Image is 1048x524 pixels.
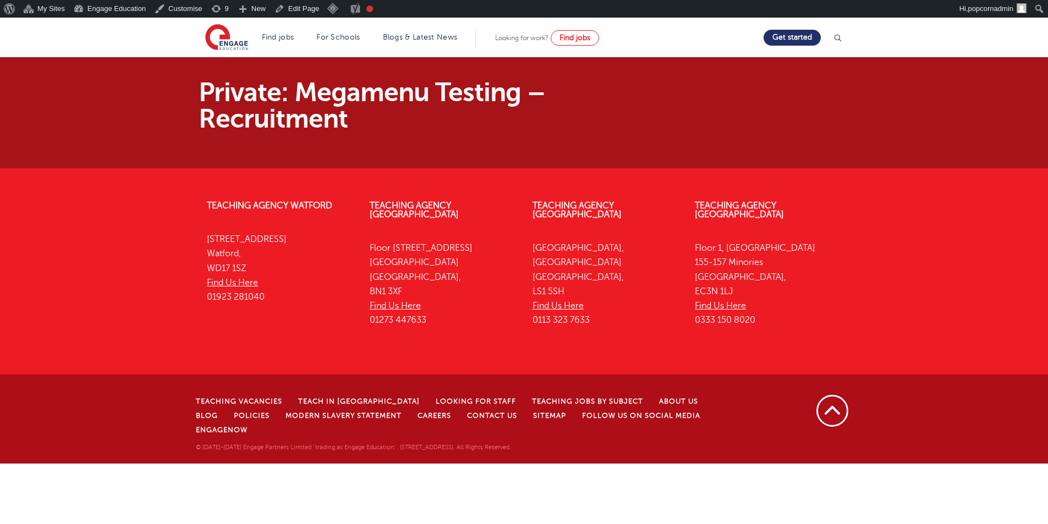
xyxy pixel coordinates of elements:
a: About Us [659,398,698,405]
a: Teaching Agency [GEOGRAPHIC_DATA] [533,201,622,219]
a: Careers [418,412,451,420]
a: Teaching Agency Watford [207,201,332,211]
a: Teaching Vacancies [196,398,282,405]
span: Looking for work? [495,34,548,42]
p: [STREET_ADDRESS] Watford, WD17 1SZ 01923 281040 [207,232,353,304]
a: Find Us Here [370,301,421,311]
img: Engage Education [205,24,248,52]
a: Teaching jobs by subject [532,398,643,405]
span: popcornadmin [968,4,1013,13]
a: Follow us on Social Media [582,412,700,420]
p: [GEOGRAPHIC_DATA], [GEOGRAPHIC_DATA] [GEOGRAPHIC_DATA], LS1 5SH 0113 323 7633 [533,241,679,328]
a: Sitemap [533,412,566,420]
a: For Schools [316,33,360,41]
h1: Private: Megamenu Testing – Recruitment [199,79,627,132]
a: Modern Slavery Statement [286,412,402,420]
a: Blog [196,412,218,420]
p: © [DATE]-[DATE] Engage Partners Limited "trading as Engage Education". [STREET_ADDRESS]. All Righ... [196,443,738,453]
a: Teaching Agency [GEOGRAPHIC_DATA] [370,201,459,219]
p: Floor 1, [GEOGRAPHIC_DATA] 155-157 Minories [GEOGRAPHIC_DATA], EC3N 1LJ 0333 150 8020 [695,241,841,328]
a: Contact Us [467,412,517,420]
a: Find jobs [262,33,294,41]
a: Teach in [GEOGRAPHIC_DATA] [298,398,420,405]
a: Find jobs [551,30,599,46]
span: Find jobs [559,34,590,42]
a: Get started [764,30,821,46]
a: Blogs & Latest News [383,33,458,41]
p: Floor [STREET_ADDRESS] [GEOGRAPHIC_DATA] [GEOGRAPHIC_DATA], BN1 3XF 01273 447633 [370,241,516,328]
div: Focus keyphrase not set [366,5,373,12]
a: EngageNow [196,426,248,434]
a: Looking for staff [436,398,516,405]
a: Find Us Here [695,301,746,311]
a: Find Us Here [533,301,584,311]
a: Find Us Here [207,278,258,288]
a: Policies [234,412,270,420]
a: Teaching Agency [GEOGRAPHIC_DATA] [695,201,784,219]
